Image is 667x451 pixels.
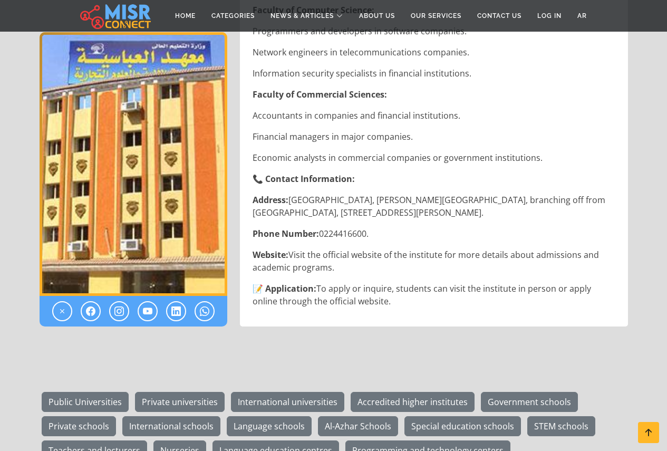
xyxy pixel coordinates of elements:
p: Information security specialists in financial institutions. [253,67,617,80]
a: Log in [529,6,569,26]
p: Network engineers in telecommunications companies. [253,46,617,59]
a: Home [167,6,204,26]
strong: 📝 Application: [253,283,316,294]
div: 1 / 1 [40,32,227,296]
p: Financial managers in major companies. [253,130,617,143]
a: STEM schools [527,416,595,436]
a: Accredited higher institutes [351,392,475,412]
p: Accountants in companies and financial institutions. [253,109,617,122]
strong: 📞 Contact Information: [253,173,355,185]
a: Private universities [135,392,225,412]
a: Government schools [481,392,578,412]
a: Our Services [403,6,469,26]
p: 0224416600. [253,227,617,240]
strong: Phone Number: [253,228,319,239]
a: Public Universities [42,392,129,412]
p: Visit the official website of the institute for more details about admissions and academic programs. [253,248,617,274]
strong: Faculty of Commercial Sciences: [253,89,387,100]
a: News & Articles [263,6,351,26]
a: Language schools [227,416,312,436]
a: AR [569,6,595,26]
p: To apply or inquire, students can visit the institute in person or apply online through the offic... [253,282,617,308]
p: [GEOGRAPHIC_DATA], [PERSON_NAME][GEOGRAPHIC_DATA], branching off from [GEOGRAPHIC_DATA], [STREET_... [253,194,617,219]
span: News & Articles [270,11,334,21]
strong: Website: [253,249,288,261]
strong: Address: [253,194,288,206]
a: Categories [204,6,263,26]
a: About Us [351,6,403,26]
a: Al-Azhar Schools [318,416,398,436]
img: Abbasia Institute for Computer and Commercial Sciences [40,32,227,296]
a: International universities [231,392,344,412]
a: Special education schools [404,416,521,436]
a: Contact Us [469,6,529,26]
a: International schools [122,416,220,436]
a: Private schools [42,416,116,436]
p: Economic analysts in commercial companies or government institutions. [253,151,617,164]
img: main.misr_connect [80,3,151,29]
